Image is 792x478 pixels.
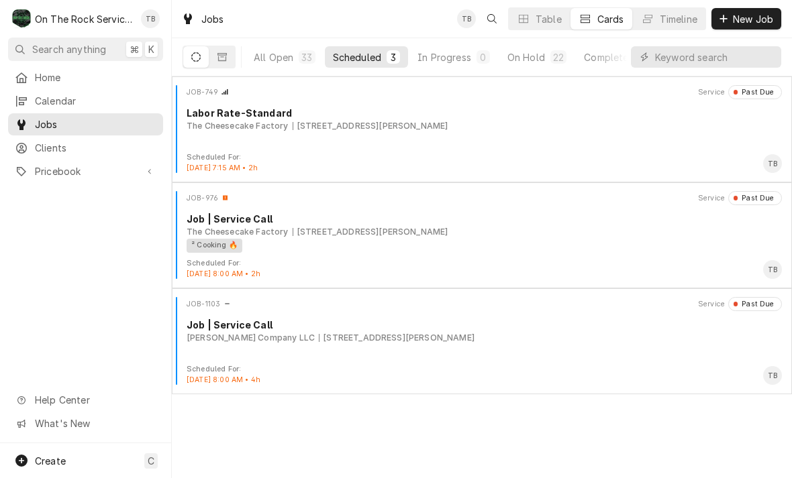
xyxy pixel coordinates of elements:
[187,163,258,174] div: Object Extra Context Footer Value
[187,226,782,238] div: Object Subtext
[187,106,782,120] div: Object Title
[177,364,787,385] div: Card Footer
[35,70,156,84] span: Home
[187,239,777,253] div: Object Tag List
[479,50,487,64] div: 0
[187,364,260,375] div: Object Extra Context Footer Label
[293,226,448,238] div: Object Subtext Secondary
[187,191,229,204] div: Card Header Primary Content
[457,9,476,28] div: Todd Brady's Avatar
[728,85,782,99] div: Object Status
[141,9,160,28] div: TB
[35,416,155,430] span: What's New
[187,332,782,344] div: Object Subtext
[177,191,787,204] div: Card Header
[8,90,163,112] a: Calendar
[187,226,289,238] div: Object Subtext Primary
[177,318,787,344] div: Card Body
[187,87,218,98] div: Object ID
[187,120,289,132] div: Object Subtext Primary
[254,50,293,64] div: All Open
[148,454,154,468] span: C
[35,455,66,467] span: Create
[507,50,545,64] div: On Hold
[698,297,782,310] div: Card Header Secondary Content
[187,269,260,280] div: Object Extra Context Footer Value
[728,191,782,204] div: Object Status
[655,46,775,68] input: Keyword search
[35,117,156,131] span: Jobs
[187,364,260,385] div: Card Footer Extra Context
[457,9,476,28] div: TB
[35,12,134,26] div: On The Rock Services
[698,85,782,99] div: Card Header Secondary Content
[597,12,624,26] div: Cards
[698,299,725,310] div: Object Extra Context Header
[319,332,475,344] div: Object Subtext Secondary
[187,152,258,174] div: Card Footer Extra Context
[187,270,260,278] span: [DATE] 8:00 AM • 2h
[177,258,787,280] div: Card Footer
[187,318,782,332] div: Object Title
[8,66,163,88] a: Home
[698,191,782,204] div: Card Header Secondary Content
[738,193,775,204] div: Past Due
[130,42,139,56] span: ⌘
[35,393,155,407] span: Help Center
[711,8,781,29] button: New Job
[698,87,725,98] div: Object Extra Context Header
[187,164,258,172] span: [DATE] 7:15 AM • 2h
[187,375,260,384] span: [DATE] 8:00 AM • 4h
[35,94,156,108] span: Calendar
[738,299,775,310] div: Past Due
[177,212,787,252] div: Card Body
[172,182,792,288] div: Job Card: JOB-976
[187,152,258,163] div: Object Extra Context Footer Label
[763,366,782,385] div: Card Footer Primary Content
[187,212,782,226] div: Object Title
[763,366,782,385] div: TB
[763,260,782,279] div: Card Footer Primary Content
[763,260,782,279] div: TB
[187,258,260,269] div: Object Extra Context Footer Label
[763,154,782,173] div: TB
[417,50,471,64] div: In Progress
[177,106,787,132] div: Card Body
[187,297,231,310] div: Card Header Primary Content
[698,193,725,204] div: Object Extra Context Header
[8,160,163,182] a: Go to Pricebook
[738,87,775,98] div: Past Due
[187,193,218,204] div: Object ID
[481,8,503,29] button: Open search
[35,164,136,178] span: Pricebook
[763,260,782,279] div: Todd Brady's Avatar
[32,42,106,56] span: Search anything
[12,9,31,28] div: O
[141,9,160,28] div: Todd Brady's Avatar
[293,120,448,132] div: Object Subtext Secondary
[148,42,154,56] span: K
[8,137,163,159] a: Clients
[8,412,163,434] a: Go to What's New
[187,120,782,132] div: Object Subtext
[187,239,242,253] div: ² Cooking 🔥
[177,85,787,99] div: Card Header
[177,152,787,174] div: Card Footer
[333,50,381,64] div: Scheduled
[389,50,397,64] div: 3
[763,154,782,173] div: Card Footer Primary Content
[553,50,564,64] div: 22
[584,50,634,64] div: Completed
[8,38,163,61] button: Search anything⌘K
[536,12,562,26] div: Table
[301,50,312,64] div: 33
[172,288,792,394] div: Job Card: JOB-1103
[763,366,782,385] div: Todd Brady's Avatar
[172,76,792,182] div: Job Card: JOB-749
[187,332,315,344] div: Object Subtext Primary
[730,12,776,26] span: New Job
[187,299,220,310] div: Object ID
[187,375,260,385] div: Object Extra Context Footer Value
[8,389,163,411] a: Go to Help Center
[8,113,163,135] a: Jobs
